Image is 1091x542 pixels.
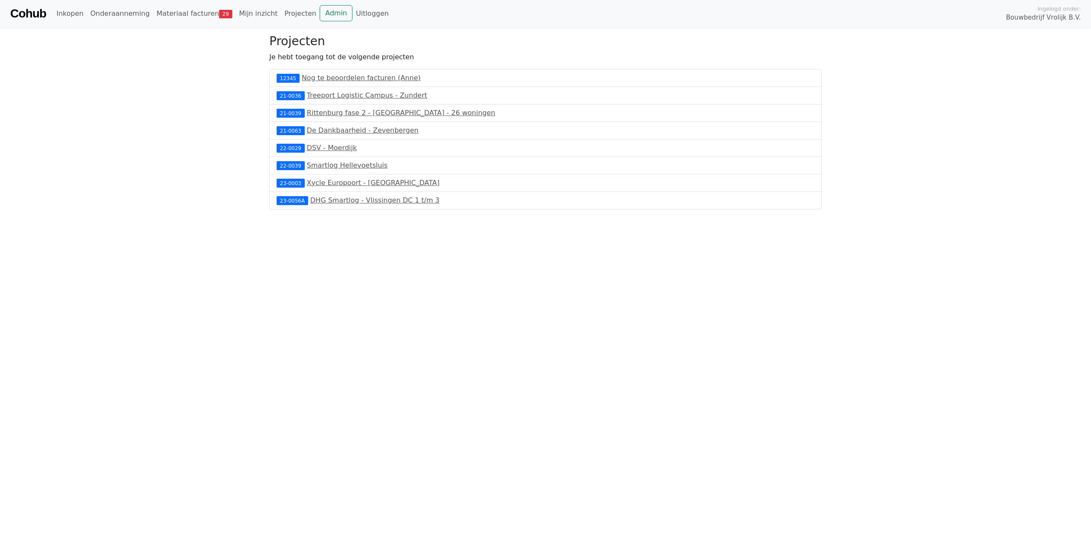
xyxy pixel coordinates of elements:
[277,109,305,117] div: 21-0039
[307,126,419,134] a: De Dankbaarheid - Zevenbergen
[352,5,392,22] a: Uitloggen
[1006,13,1081,23] span: Bouwbedrijf Vrolijk B.V.
[277,91,305,100] div: 21-0036
[307,144,357,152] a: DSV - Moerdijk
[307,91,427,99] a: Treeport Logistic Campus - Zundert
[87,5,153,22] a: Onderaanneming
[269,34,822,49] h3: Projecten
[277,144,305,152] div: 22-0029
[153,5,236,22] a: Materiaal facturen29
[53,5,87,22] a: Inkopen
[1037,5,1081,13] span: Ingelogd onder:
[320,5,352,21] a: Admin
[277,74,300,82] div: 12345
[219,10,232,18] span: 29
[310,196,439,204] a: DHG Smartlog - Vlissingen DC 1 t/m 3
[269,52,822,62] p: Je hebt toegang tot de volgende projecten
[307,161,388,169] a: Smartlog Hellevoetsluis
[277,179,305,187] div: 23-0003
[307,179,440,187] a: Xycle Europoort - [GEOGRAPHIC_DATA]
[277,126,305,135] div: 21-0063
[302,74,421,82] a: Nog te beoordelen facturen (Anne)
[307,109,495,117] a: Rittenburg fase 2 - [GEOGRAPHIC_DATA] - 26 woningen
[277,161,305,170] div: 22-0039
[281,5,320,22] a: Projecten
[277,196,308,205] div: 23-0056A
[10,3,46,24] a: Cohub
[236,5,281,22] a: Mijn inzicht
